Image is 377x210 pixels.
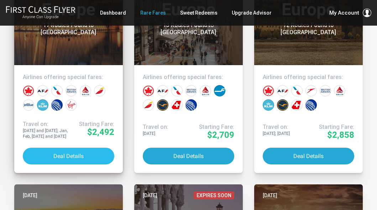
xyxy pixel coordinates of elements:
div: Finnair [214,85,225,96]
span: Expires Soon [194,191,234,199]
small: Anyone Can Upgrade [6,15,75,20]
div: Air Canada [143,85,154,96]
div: United [185,99,197,111]
div: Delta Airlines [80,85,91,96]
span: My Account [329,9,359,17]
div: American Airlines [51,85,63,96]
div: British Airways [185,85,197,96]
a: First Class FlyerAnyone Can Upgrade [6,6,75,20]
div: United [305,99,317,111]
div: Delta Airlines [334,85,345,96]
a: Dashboard [100,6,126,19]
div: KLM [37,99,48,111]
div: Austrian Airlines‎ [305,85,317,96]
div: Lufthansa [277,99,288,111]
div: Delta Airlines [200,85,211,96]
button: My Account [329,9,371,17]
h4: Airlines offering special fares: [23,74,114,81]
button: Deal Details [23,148,114,164]
time: [DATE] [143,191,157,199]
div: Swiss [291,99,303,111]
div: Iberia [143,99,154,111]
div: Air France [37,85,48,96]
div: JetBlue [23,99,34,111]
div: 17 Routes Found to [GEOGRAPHIC_DATA] [27,22,110,36]
h4: Airlines offering special fares: [263,74,354,81]
div: KLM [263,99,274,111]
div: British Airways [66,85,77,96]
div: American Airlines [291,85,303,96]
time: [DATE] [263,191,277,199]
div: Lufthansa [157,99,168,111]
div: United [51,99,63,111]
a: Upgrade Advisor [232,6,272,19]
a: Rare Fares [140,6,166,19]
div: British Airways [320,85,331,96]
time: [DATE] [23,191,37,199]
div: Air Canada [23,85,34,96]
div: Swiss [171,99,183,111]
div: 13 Routes Found to [GEOGRAPHIC_DATA] [147,22,230,36]
div: Air Canada [263,85,274,96]
div: Air France [157,85,168,96]
button: Deal Details [143,148,234,164]
div: Virgin Atlantic [66,99,77,111]
a: Sweet Redeems [180,6,218,19]
div: American Airlines [171,85,183,96]
img: First Class Flyer [6,6,75,13]
h4: Airlines offering special fares: [143,74,234,81]
div: Air France [277,85,288,96]
button: Deal Details [263,148,354,164]
div: Iberia [94,85,105,96]
div: 12 Routes Found to [GEOGRAPHIC_DATA] [267,22,350,36]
